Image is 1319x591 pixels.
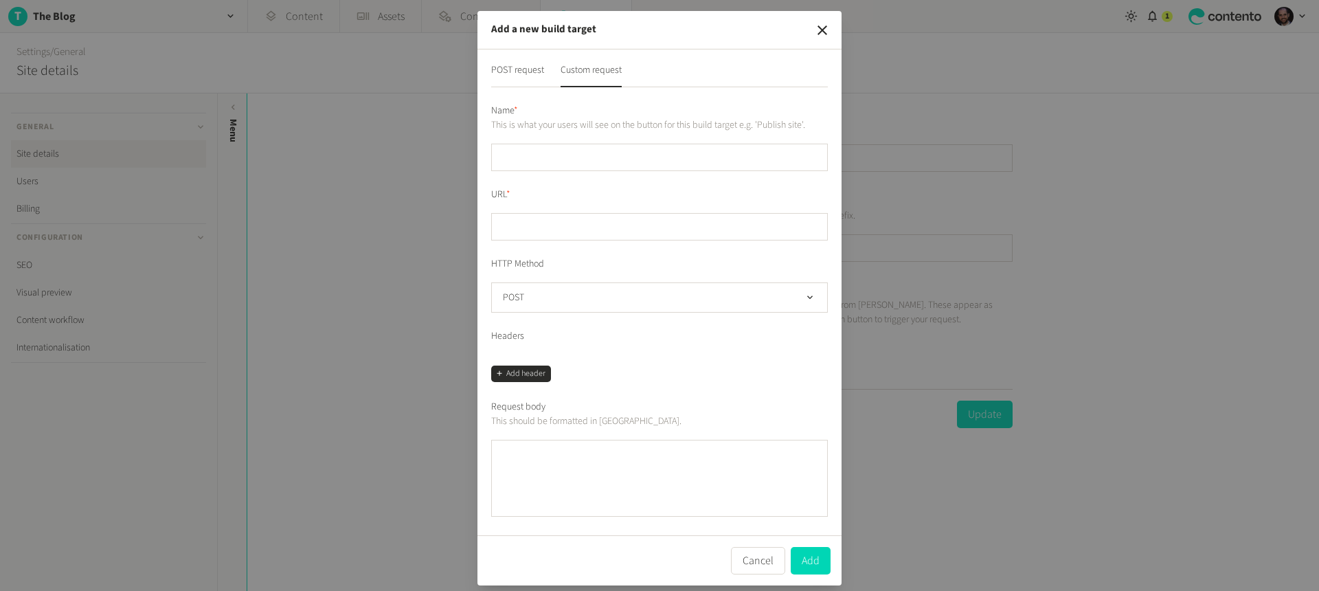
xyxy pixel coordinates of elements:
h2: Add a new build target [491,22,596,38]
p: This should be formatted in [GEOGRAPHIC_DATA]. [491,414,828,429]
button: Add header [491,366,551,382]
button: Custom request [561,63,622,87]
label: Name [491,104,518,118]
button: POST request [491,63,544,87]
button: Cancel [731,547,785,575]
label: URL [491,188,510,202]
p: This is what your users will see on the button for this build target e.g. 'Publish site'. [491,118,828,133]
label: Request body [491,400,545,414]
label: HTTP Method [491,257,544,271]
label: Headers [491,329,524,344]
button: Add [791,547,831,575]
button: POST [491,282,828,313]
